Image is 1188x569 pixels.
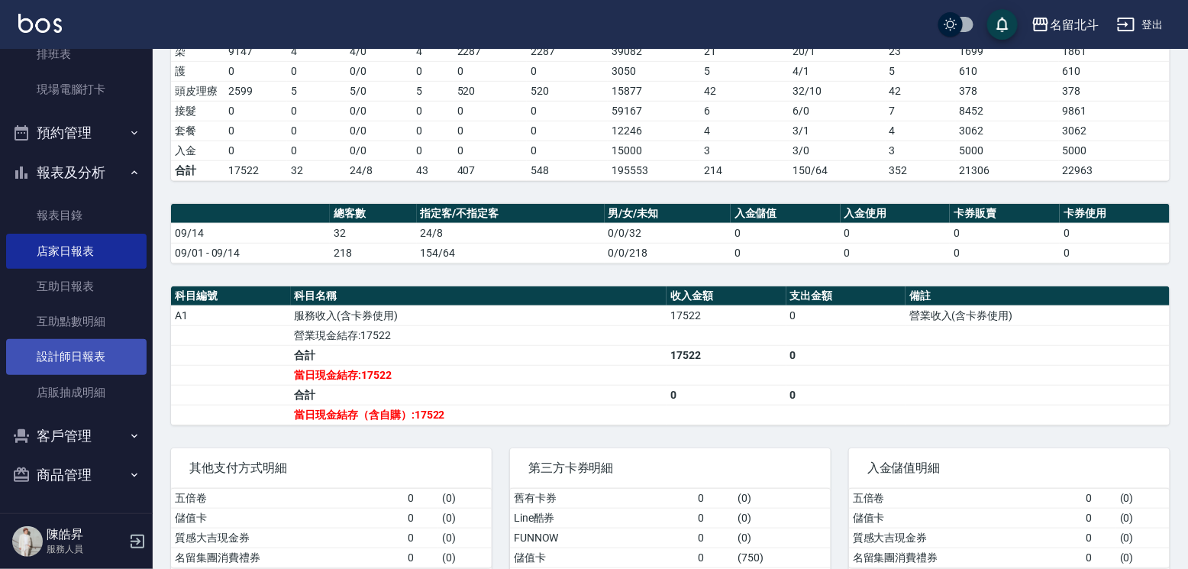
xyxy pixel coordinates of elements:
[886,141,956,160] td: 3
[956,81,1059,101] td: 378
[454,141,527,160] td: 0
[171,489,492,568] table: a dense table
[906,306,1170,325] td: 營業收入(含卡券使用)
[171,306,291,325] td: A1
[330,223,416,243] td: 32
[171,141,224,160] td: 入金
[786,286,906,306] th: 支出金額
[950,223,1060,243] td: 0
[412,121,453,141] td: 0
[287,121,347,141] td: 0
[731,223,841,243] td: 0
[956,121,1059,141] td: 3062
[171,489,404,509] td: 五倍卷
[330,204,416,224] th: 總客數
[404,548,438,567] td: 0
[867,461,1151,476] span: 入金儲值明細
[412,101,453,121] td: 0
[700,121,789,141] td: 4
[454,121,527,141] td: 0
[789,61,886,81] td: 4 / 1
[287,61,347,81] td: 0
[412,141,453,160] td: 0
[608,81,700,101] td: 15877
[404,528,438,548] td: 0
[528,461,812,476] span: 第三方卡券明細
[734,508,831,528] td: ( 0 )
[510,548,695,567] td: 儲值卡
[886,101,956,121] td: 7
[224,141,287,160] td: 0
[1116,528,1170,548] td: ( 0 )
[695,489,734,509] td: 0
[527,141,608,160] td: 0
[291,385,667,405] td: 合計
[667,385,786,405] td: 0
[950,243,1060,263] td: 0
[841,243,951,263] td: 0
[454,61,527,81] td: 0
[347,121,413,141] td: 0 / 0
[18,14,62,33] img: Logo
[171,528,404,548] td: 質感大吉現金券
[700,61,789,81] td: 5
[171,286,1170,425] table: a dense table
[287,81,347,101] td: 5
[789,141,886,160] td: 3 / 0
[417,204,605,224] th: 指定客/不指定客
[886,41,956,61] td: 23
[6,72,147,107] a: 現場電腦打卡
[950,204,1060,224] th: 卡券販賣
[6,269,147,304] a: 互助日報表
[6,37,147,72] a: 排班表
[667,306,786,325] td: 17522
[527,160,608,180] td: 548
[347,101,413,121] td: 0 / 0
[1059,41,1170,61] td: 1861
[731,204,841,224] th: 入金儲值
[171,286,291,306] th: 科目編號
[6,339,147,374] a: 設計師日報表
[1059,61,1170,81] td: 610
[510,508,695,528] td: Line酷券
[1060,204,1170,224] th: 卡券使用
[171,160,224,180] td: 合計
[6,113,147,153] button: 預約管理
[454,101,527,121] td: 0
[6,304,147,339] a: 互助點數明細
[171,41,224,61] td: 染
[1116,489,1170,509] td: ( 0 )
[224,121,287,141] td: 0
[1025,9,1105,40] button: 名留北斗
[605,204,731,224] th: 男/女/未知
[667,286,786,306] th: 收入金額
[330,243,416,263] td: 218
[789,160,886,180] td: 150/64
[291,286,667,306] th: 科目名稱
[1059,141,1170,160] td: 5000
[695,528,734,548] td: 0
[734,548,831,567] td: ( 750 )
[347,81,413,101] td: 5 / 0
[291,325,667,345] td: 營業現金結存:17522
[956,61,1059,81] td: 610
[667,345,786,365] td: 17522
[1082,508,1116,528] td: 0
[47,542,124,556] p: 服務人員
[605,243,731,263] td: 0/0/218
[700,160,789,180] td: 214
[849,528,1082,548] td: 質感大吉現金券
[608,41,700,61] td: 39082
[454,160,527,180] td: 407
[1116,508,1170,528] td: ( 0 )
[527,101,608,121] td: 0
[527,41,608,61] td: 2287
[6,455,147,495] button: 商品管理
[608,160,700,180] td: 195553
[6,153,147,192] button: 報表及分析
[734,528,831,548] td: ( 0 )
[1060,223,1170,243] td: 0
[886,81,956,101] td: 42
[527,61,608,81] td: 0
[404,508,438,528] td: 0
